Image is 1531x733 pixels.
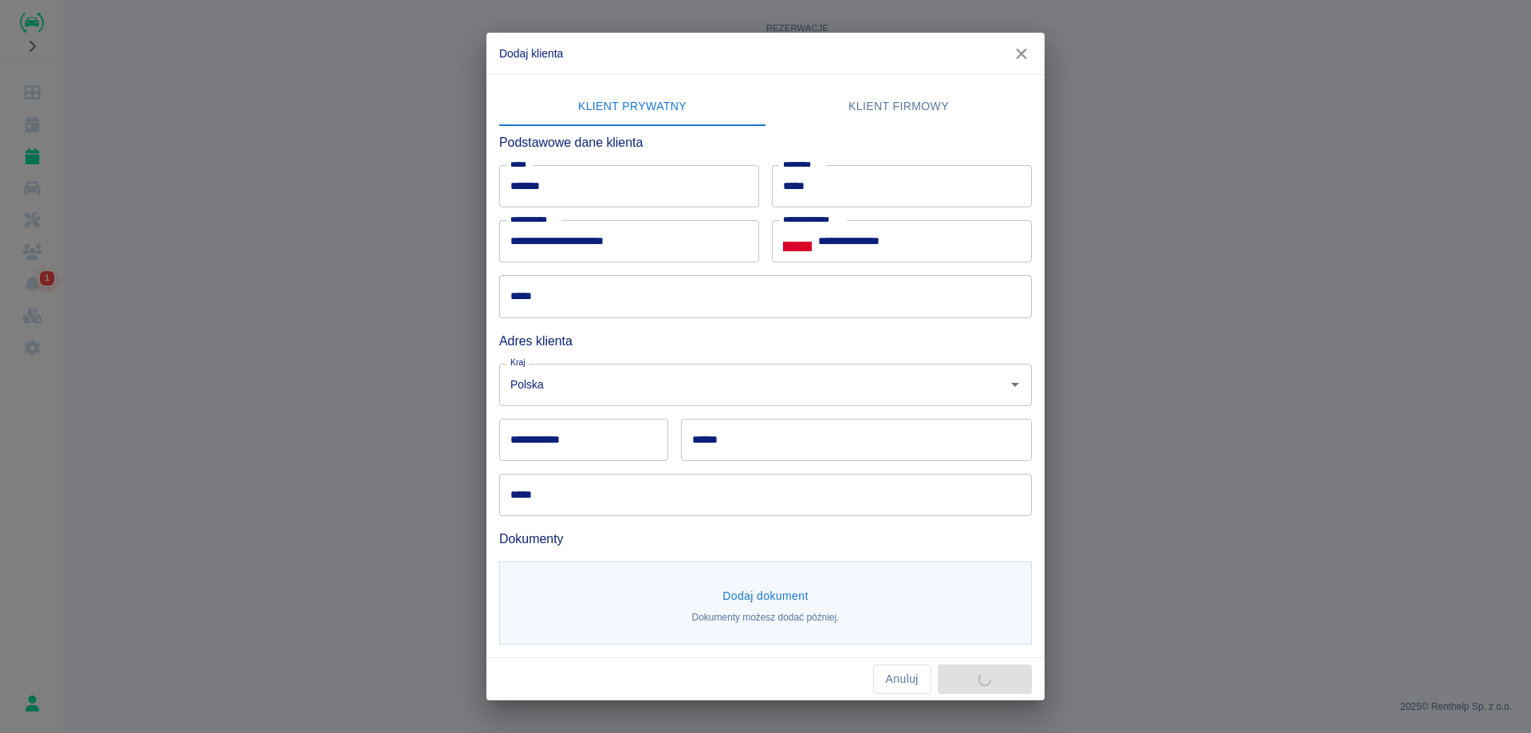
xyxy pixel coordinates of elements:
h2: Dodaj klienta [486,33,1045,74]
button: Anuluj [873,664,931,694]
h6: Adres klienta [499,331,1032,351]
button: Dodaj dokument [716,581,815,611]
p: Dokumenty możesz dodać później. [692,610,840,625]
div: lab API tabs example [499,88,1032,126]
button: Otwórz [1004,373,1026,396]
button: Klient firmowy [765,88,1032,126]
label: Kraj [510,357,525,368]
h6: Podstawowe dane klienta [499,132,1032,152]
button: Select country [783,230,812,254]
h6: Dokumenty [499,529,1032,549]
button: Klient prywatny [499,88,765,126]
